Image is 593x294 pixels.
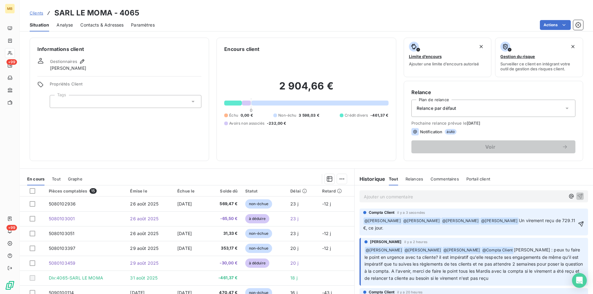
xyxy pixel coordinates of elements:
span: [DATE] [177,246,192,251]
span: 5080102936 [49,201,76,206]
span: non-échue [245,244,272,253]
div: Émise le [130,188,170,193]
span: 26 août 2025 [130,231,158,236]
span: -65,50 € [210,216,238,222]
span: Ajouter une limite d’encours autorisé [409,61,479,66]
span: 0,00 € [241,113,253,118]
span: à déduire [245,214,269,223]
span: 15 [90,188,96,194]
span: Voir [419,144,562,149]
span: Graphe [68,176,82,181]
div: MB [5,4,15,14]
span: Avoirs non associés [229,121,264,126]
span: @ [PERSON_NAME] [480,217,519,225]
span: 5080103459 [49,260,76,266]
span: @ [PERSON_NAME] [404,247,442,254]
a: Clients [30,10,43,16]
input: Ajouter une valeur [55,99,60,104]
span: @ [PERSON_NAME] [441,217,480,225]
span: Clients [30,10,43,15]
span: -461,37 € [370,113,388,118]
span: @ [PERSON_NAME] [402,217,441,225]
span: @ Compta Client [482,247,514,254]
span: 5080103001 [49,216,75,221]
h6: Historique [355,175,385,183]
span: Tout [389,176,398,181]
span: @ [PERSON_NAME] [443,247,481,254]
span: Paramètres [131,22,155,28]
span: [DATE] [177,231,192,236]
span: 0 [250,108,252,113]
span: [PERSON_NAME] [50,65,86,71]
span: 18 j [290,275,297,280]
span: -232,00 € [267,121,286,126]
div: Retard [322,188,351,193]
span: Portail client [466,176,490,181]
span: auto [445,129,456,135]
div: Statut [245,188,283,193]
span: 23 j [290,201,298,206]
span: [DATE] [177,201,192,206]
button: Voir [411,140,575,153]
span: il y a 20 heures [397,290,423,294]
span: Crédit divers [345,113,368,118]
span: Limite d’encours [409,54,442,59]
span: non-échue [245,229,272,238]
img: Logo LeanPay [5,280,15,290]
span: @ [PERSON_NAME] [365,247,403,254]
span: [PERSON_NAME] [370,239,402,245]
span: à déduire [245,259,269,268]
span: Analyse [57,22,73,28]
span: non-échue [245,199,272,209]
button: Gestion du risqueSurveiller ce client en intégrant votre outil de gestion des risques client. [495,38,583,77]
span: En cours [27,176,44,181]
span: 31 août 2025 [130,275,158,280]
span: -30,00 € [210,260,238,266]
span: Notification [420,129,443,134]
span: Tout [52,176,61,181]
span: Commentaires [431,176,459,181]
span: Relances [406,176,423,181]
span: 23 j [290,216,298,221]
span: Prochaine relance prévue le [411,121,575,126]
span: [DATE] [467,121,481,126]
span: 29 août 2025 [130,246,158,251]
span: Relance par défaut [417,105,456,111]
div: Pièces comptables [49,188,123,194]
span: 23 j [290,231,298,236]
span: Gestionnaires [50,59,77,64]
span: 26 août 2025 [130,216,158,221]
span: 569,47 € [210,201,238,207]
span: Non-échu [278,113,296,118]
span: Surveiller ce client en intégrant votre outil de gestion des risques client. [500,61,578,71]
span: Échu [229,113,238,118]
span: Compta Client [369,210,395,215]
span: Propriétés Client [50,81,201,90]
span: +99 [6,59,17,65]
div: Échue le [177,188,203,193]
button: Actions [540,20,571,30]
span: Situation [30,22,49,28]
span: [PERSON_NAME] : peux tu faire le point en urgence avec ta cliente? il est impératif qu'elle respe... [364,247,584,281]
button: Limite d’encoursAjouter une limite d’encours autorisé [404,38,492,77]
span: Gestion du risque [500,54,535,59]
div: Solde dû [210,188,238,193]
span: 20 j [290,260,298,266]
span: +99 [6,225,17,230]
span: 26 août 2025 [130,201,158,206]
span: 353,17 € [210,245,238,251]
span: Contacts & Adresses [80,22,124,28]
span: 31,33 € [210,230,238,237]
span: -461,37 € [210,275,238,281]
span: -12 j [322,246,331,251]
h6: Encours client [224,45,259,53]
div: Open Intercom Messenger [572,273,587,288]
span: @ [PERSON_NAME] [364,217,402,225]
span: 20 j [290,246,298,251]
h3: SARL LE MOMA - 4065 [54,7,139,19]
span: il y a 3 secondes [397,211,425,214]
span: Div:4065-SARL LE MOMA [49,275,103,280]
span: -12 j [322,231,331,236]
span: -12 j [322,201,331,206]
span: 5080103051 [49,231,75,236]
